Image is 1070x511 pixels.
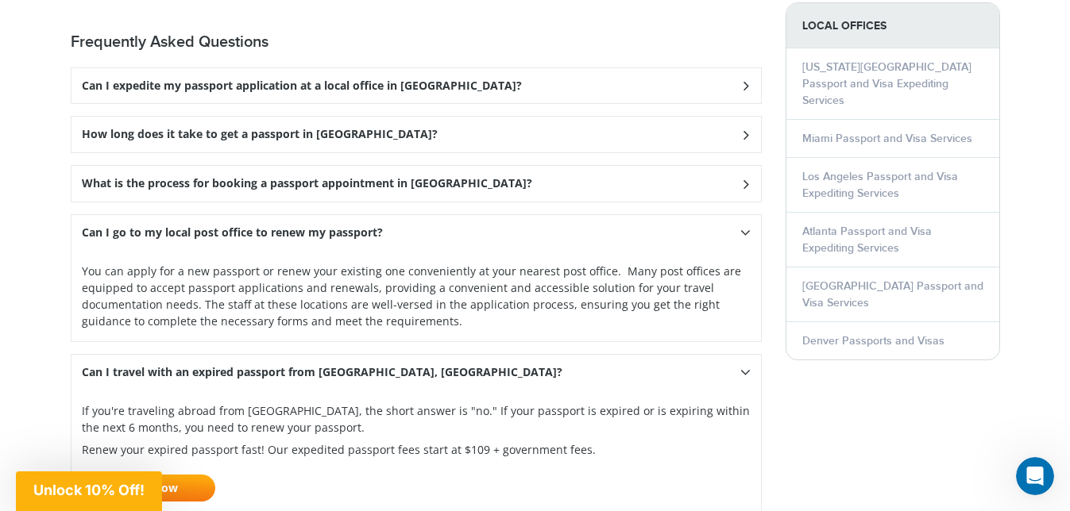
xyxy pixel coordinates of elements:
[16,471,162,511] div: Unlock 10% Off!
[802,225,932,255] a: Atlanta Passport and Visa Expediting Services
[786,3,999,48] strong: LOCAL OFFICES
[82,263,751,329] p: You can apply for a new passport or renew your existing one conveniently at your nearest post off...
[82,128,438,141] h3: How long does it take to get a passport in [GEOGRAPHIC_DATA]?
[802,334,944,348] a: Denver Passports and Visas
[802,132,972,145] a: Miami Passport and Visa Services
[1016,457,1054,495] iframe: Intercom live chat
[82,177,532,190] h3: What is the process for booking a passport appointment in [GEOGRAPHIC_DATA]?
[82,441,751,501] p: Renew your expired passport fast! Our expedited passport fees start at $109 + government fees.
[71,33,762,52] h2: Frequently Asked Questions
[82,226,383,240] h3: Can I go to my local post office to renew my passport?
[82,366,562,379] h3: Can I travel with an expired passport from [GEOGRAPHIC_DATA], [GEOGRAPHIC_DATA]?
[82,79,522,93] h3: Can I expedite my passport application at a local office in [GEOGRAPHIC_DATA]?
[802,60,971,107] a: [US_STATE][GEOGRAPHIC_DATA] Passport and Visa Expediting Services
[802,170,958,200] a: Los Angeles Passport and Visa Expediting Services
[802,279,983,309] a: [GEOGRAPHIC_DATA] Passport and Visa Services
[33,482,145,498] span: Unlock 10% Off!
[82,402,751,436] p: If you're traveling abroad from [GEOGRAPHIC_DATA], the short answer is "no." If your passport is ...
